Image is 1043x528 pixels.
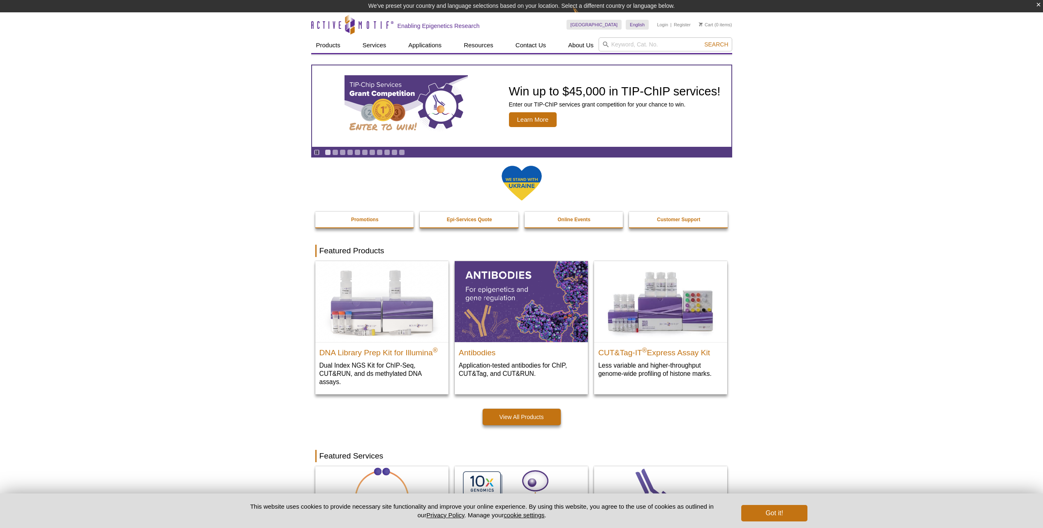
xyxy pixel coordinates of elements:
a: About Us [563,37,599,53]
strong: Online Events [557,217,590,222]
h2: Featured Products [315,245,728,257]
sup: ® [433,346,438,353]
a: All Antibodies Antibodies Application-tested antibodies for ChIP, CUT&Tag, and CUT&RUN. [455,261,588,386]
a: Online Events [525,212,624,227]
a: Go to slide 7 [369,149,375,155]
a: Go to slide 11 [399,149,405,155]
strong: Customer Support [657,217,700,222]
a: Go to slide 1 [325,149,331,155]
a: Epi-Services Quote [420,212,519,227]
span: Search [704,41,728,48]
h2: Antibodies [459,345,584,357]
a: Customer Support [629,212,728,227]
a: Go to slide 3 [340,149,346,155]
strong: Promotions [351,217,379,222]
a: Go to slide 8 [377,149,383,155]
p: Less variable and higher-throughput genome-wide profiling of histone marks​. [598,361,723,378]
a: Resources [459,37,498,53]
img: TIP-ChIP Services Grant Competition [345,75,468,137]
a: Go to slide 6 [362,149,368,155]
a: Go to slide 10 [391,149,398,155]
p: Enter our TIP-ChIP services grant competition for your chance to win. [509,101,721,108]
a: Register [674,22,691,28]
h2: DNA Library Prep Kit for Illumina [319,345,444,357]
article: TIP-ChIP Services Grant Competition [312,65,731,147]
img: Change Here [573,6,594,25]
a: Go to slide 4 [347,149,353,155]
img: DNA Library Prep Kit for Illumina [315,261,449,342]
a: Go to slide 5 [354,149,361,155]
img: CUT&Tag-IT® Express Assay Kit [594,261,727,342]
a: Cart [699,22,713,28]
button: Got it! [741,505,807,521]
img: We Stand With Ukraine [501,165,542,201]
a: English [626,20,649,30]
a: DNA Library Prep Kit for Illumina DNA Library Prep Kit for Illumina® Dual Index NGS Kit for ChIP-... [315,261,449,394]
sup: ® [642,346,647,353]
a: Products [311,37,345,53]
p: Application-tested antibodies for ChIP, CUT&Tag, and CUT&RUN. [459,361,584,378]
a: Login [657,22,668,28]
img: Your Cart [699,22,703,26]
a: Go to slide 9 [384,149,390,155]
button: cookie settings [504,512,544,519]
h2: Enabling Epigenetics Research [398,22,480,30]
img: All Antibodies [455,261,588,342]
a: Promotions [315,212,415,227]
a: CUT&Tag-IT® Express Assay Kit CUT&Tag-IT®Express Assay Kit Less variable and higher-throughput ge... [594,261,727,386]
a: Services [358,37,391,53]
p: This website uses cookies to provide necessary site functionality and improve your online experie... [236,502,728,519]
a: TIP-ChIP Services Grant Competition Win up to $45,000 in TIP-ChIP services! Enter our TIP-ChIP se... [312,65,731,147]
li: | [671,20,672,30]
strong: Epi-Services Quote [447,217,492,222]
li: (0 items) [699,20,732,30]
a: View All Products [483,409,561,425]
span: Learn More [509,112,557,127]
a: Privacy Policy [426,512,464,519]
a: Toggle autoplay [314,149,320,155]
a: Applications [403,37,446,53]
h2: Featured Services [315,450,728,462]
a: Contact Us [511,37,551,53]
a: Go to slide 2 [332,149,338,155]
h2: Win up to $45,000 in TIP-ChIP services! [509,85,721,97]
p: Dual Index NGS Kit for ChIP-Seq, CUT&RUN, and ds methylated DNA assays. [319,361,444,386]
a: [GEOGRAPHIC_DATA] [567,20,622,30]
h2: CUT&Tag-IT Express Assay Kit [598,345,723,357]
input: Keyword, Cat. No. [599,37,732,51]
button: Search [702,41,731,48]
